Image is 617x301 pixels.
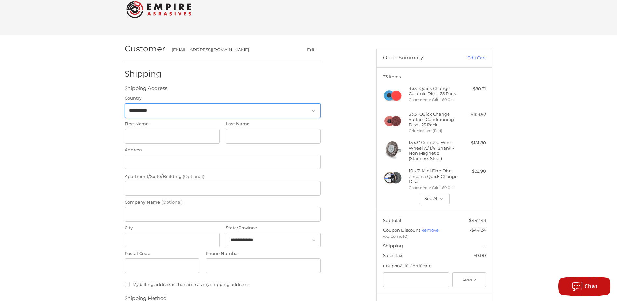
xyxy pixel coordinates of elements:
[206,251,321,257] label: Phone Number
[125,69,163,79] h2: Shipping
[302,45,321,54] button: Edit
[421,227,439,233] a: Remove
[125,251,199,257] label: Postal Code
[409,140,459,161] h4: 15 x 3" Crimped Wire Wheel w/ 1/4" Shank - Non Magnetic (Stainless Steel)
[125,199,321,206] label: Company Name
[460,86,486,92] div: $80.31
[125,173,321,180] label: Apartment/Suite/Building
[409,128,459,134] li: Grit Medium (Red)
[183,174,204,179] small: (Optional)
[125,147,321,153] label: Address
[460,140,486,146] div: $181.80
[125,282,321,287] label: My billing address is the same as my shipping address.
[383,227,421,233] span: Coupon Discount
[172,47,289,53] div: [EMAIL_ADDRESS][DOMAIN_NAME]
[409,97,459,103] li: Choose Your Grit #60 Grit
[383,74,486,79] h3: 33 Items
[226,121,321,127] label: Last Name
[125,225,220,231] label: City
[453,55,486,61] a: Edit Cart
[460,111,486,118] div: $103.92
[383,243,403,248] span: Shipping
[383,218,401,223] span: Subtotal
[409,86,459,96] h4: 3 x 3" Quick Change Ceramic Disc - 25 Pack
[409,168,459,184] h4: 10 x 3" Mini Flap Disc Zirconia Quick Change Disc
[383,263,486,269] div: Coupon/Gift Certificate
[125,121,220,127] label: First Name
[125,95,321,102] label: Country
[409,185,459,191] li: Choose Your Grit #60 Grit
[474,253,486,258] span: $0.00
[161,199,183,205] small: (Optional)
[419,193,450,205] button: See All
[383,253,402,258] span: Sales Tax
[383,272,449,287] input: Gift Certificate or Coupon Code
[460,168,486,175] div: $28.90
[470,227,486,233] span: -$44.24
[452,272,486,287] button: Apply
[125,44,165,54] h2: Customer
[125,85,167,95] legend: Shipping Address
[469,218,486,223] span: $442.43
[584,283,597,290] span: Chat
[383,233,486,240] span: welcome10
[383,55,453,61] h3: Order Summary
[409,111,459,127] h4: 3 x 3" Quick Change Surface Conditioning Disc - 25 Pack
[226,225,321,231] label: State/Province
[483,243,486,248] span: --
[558,277,610,296] button: Chat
